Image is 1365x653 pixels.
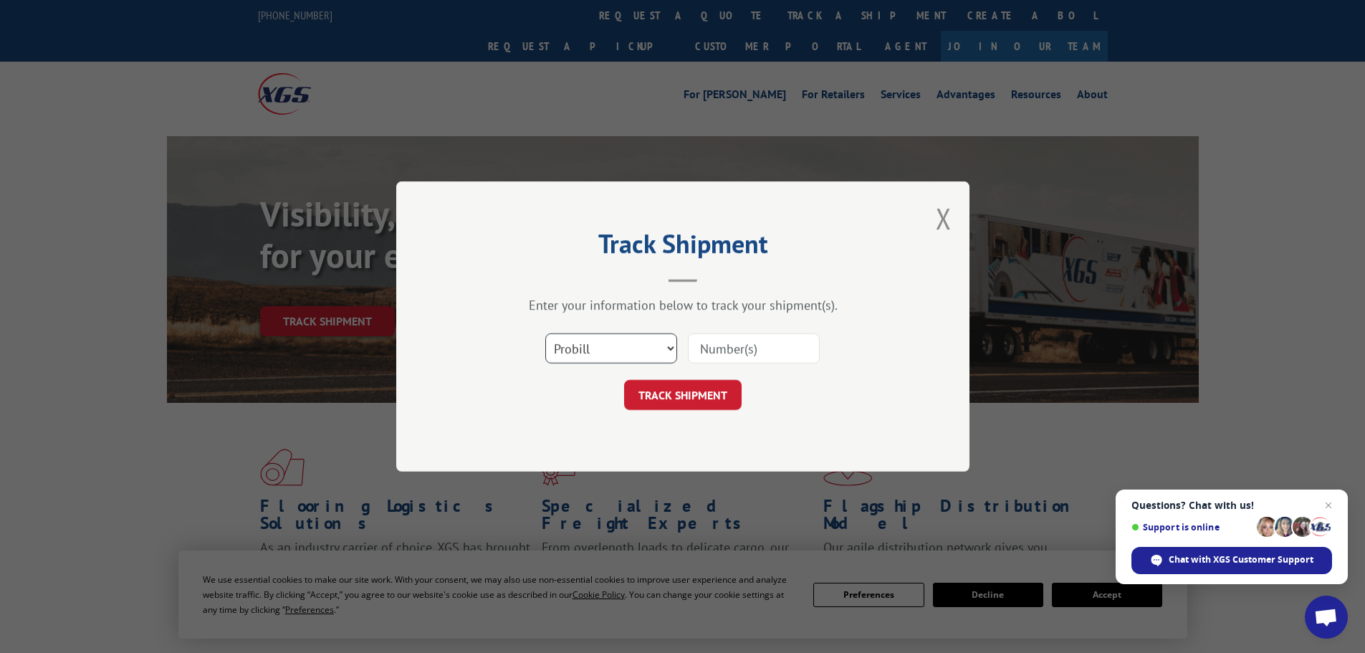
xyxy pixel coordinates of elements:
[468,297,898,313] div: Enter your information below to track your shipment(s).
[1131,522,1252,533] span: Support is online
[624,380,742,410] button: TRACK SHIPMENT
[936,199,952,237] button: Close modal
[688,333,820,363] input: Number(s)
[1169,553,1313,566] span: Chat with XGS Customer Support
[1131,547,1332,574] div: Chat with XGS Customer Support
[468,234,898,261] h2: Track Shipment
[1131,500,1332,511] span: Questions? Chat with us!
[1305,596,1348,639] div: Open chat
[1320,497,1337,514] span: Close chat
